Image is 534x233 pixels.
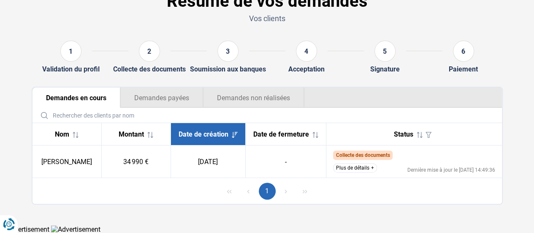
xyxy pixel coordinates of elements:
button: Demandes payées [120,88,203,108]
div: 2 [139,41,160,62]
div: 5 [374,41,396,62]
input: Rechercher des clients par nom [36,108,499,123]
div: Soumission aux banques [190,65,266,73]
span: Status [394,130,413,138]
button: Plus de détails [333,163,377,173]
td: 34 990 € [101,145,171,178]
button: First Page [221,183,238,200]
button: Previous Page [240,183,257,200]
div: 6 [453,41,474,62]
div: Dernière mise à jour le [DATE] 14:49:36 [407,167,495,173]
span: Collecte des documents [336,152,390,158]
td: - [245,145,326,178]
td: [DATE] [171,145,245,178]
div: 3 [217,41,239,62]
div: 4 [296,41,317,62]
button: Last Page [296,183,313,200]
button: Next Page [277,183,294,200]
div: Validation du profil [42,65,100,73]
div: Acceptation [288,65,325,73]
button: Demandes non réalisées [203,88,304,108]
button: Demandes en cours [33,88,120,108]
button: Page 1 [259,183,276,200]
span: Date de fermeture [253,130,309,138]
span: Date de création [179,130,228,138]
div: 1 [60,41,81,62]
div: Collecte des documents [113,65,186,73]
div: Paiement [449,65,478,73]
span: Montant [119,130,144,138]
div: Signature [370,65,400,73]
span: Nom [55,130,69,138]
p: Vos clients [32,13,503,24]
td: [PERSON_NAME] [33,145,102,178]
